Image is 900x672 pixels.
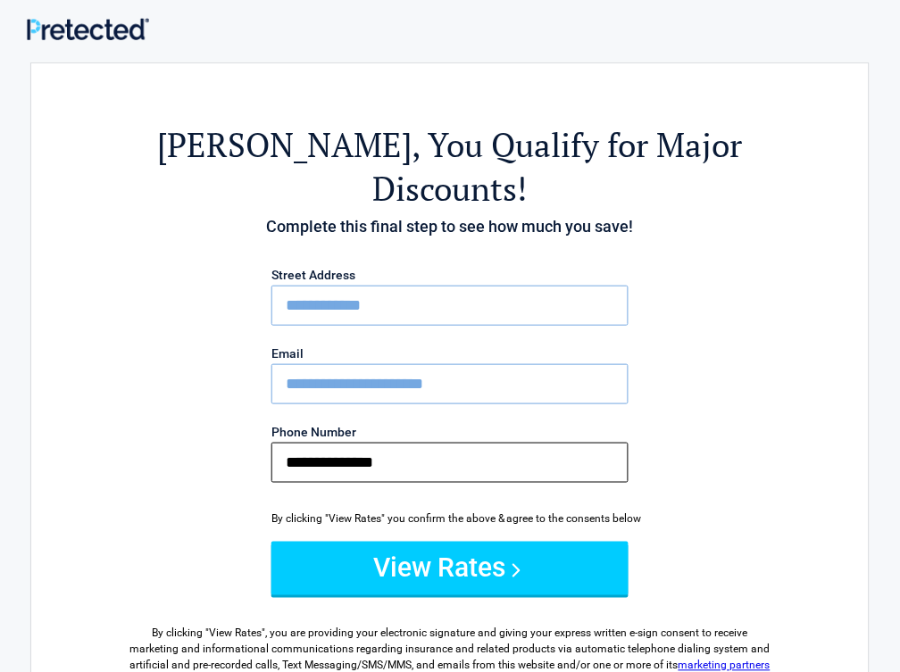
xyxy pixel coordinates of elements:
label: Phone Number [271,426,629,438]
label: Street Address [271,269,629,281]
span: View Rates [209,627,262,640]
div: By clicking "View Rates" you confirm the above & agree to the consents below [271,511,629,527]
h4: Complete this final step to see how much you save! [129,215,771,238]
span: [PERSON_NAME] [158,123,412,167]
h2: , You Qualify for Major Discounts! [129,123,771,211]
button: View Rates [271,542,629,595]
label: Email [271,347,629,360]
img: Main Logo [27,18,149,40]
